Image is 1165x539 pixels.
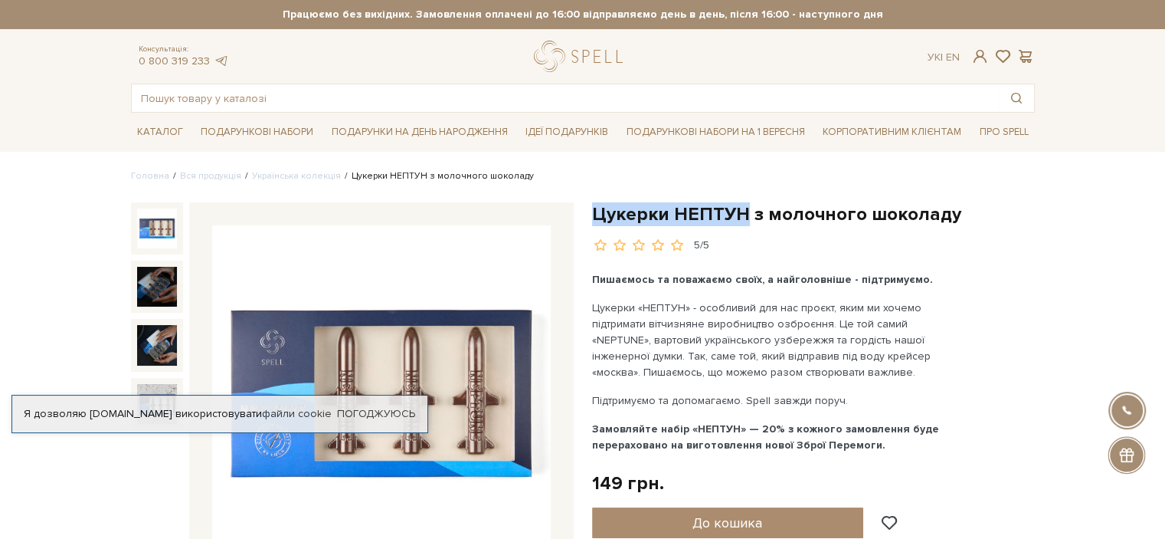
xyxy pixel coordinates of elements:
[592,393,951,409] p: Підтримуємо та допомагаємо. Spell завжди поруч.
[592,273,933,286] b: Пишаємось та поважаємо своїх, а найголовніше - підтримуємо.
[974,120,1035,144] a: Про Spell
[816,119,967,145] a: Корпоративним клієнтам
[139,44,229,54] span: Консультація:
[131,170,169,182] a: Головна
[692,514,762,531] span: До кошика
[195,120,319,144] a: Подарункові набори
[137,325,177,365] img: Цукерки НЕПТУН з молочного шоколаду
[137,209,177,248] img: Цукерки НЕПТУН з молочного шоколаду
[999,84,1034,112] button: Пошук товару у каталозі
[534,41,630,72] a: logo
[592,202,1035,226] h1: Цукерки НЕПТУН з молочного шоколаду
[928,51,960,64] div: Ук
[180,170,241,182] a: Вся продукція
[262,407,332,420] a: файли cookie
[132,84,999,112] input: Пошук товару у каталозі
[12,407,427,421] div: Я дозволяю [DOMAIN_NAME] використовувати
[252,170,341,182] a: Українська колекція
[337,407,415,421] a: Погоджуюсь
[137,384,177,424] img: Цукерки НЕПТУН з молочного шоколаду
[941,51,943,64] span: |
[131,120,189,144] a: Каталог
[137,267,177,307] img: Цукерки НЕПТУН з молочного шоколаду
[131,8,1035,21] strong: Працюємо без вихідних. Замовлення оплачені до 16:00 відправляємо день в день, після 16:00 - насту...
[326,120,514,144] a: Подарунки на День народження
[341,169,534,183] li: Цукерки НЕПТУН з молочного шоколаду
[214,54,229,67] a: telegram
[139,54,210,67] a: 0 800 319 233
[620,119,811,145] a: Подарункові набори на 1 Вересня
[592,300,951,380] p: Цукерки «НЕПТУН» - особливий для нас проєкт, яким ми хочемо підтримати вітчизняне виробництво озб...
[694,238,709,253] div: 5/5
[592,508,864,538] button: До кошика
[592,472,664,495] div: 149 грн.
[519,120,614,144] a: Ідеї подарунків
[592,422,939,452] b: Замовляйте набір «НЕПТУН» — 20% з кожного замовлення буде перераховано на виготовлення нової Збро...
[946,51,960,64] a: En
